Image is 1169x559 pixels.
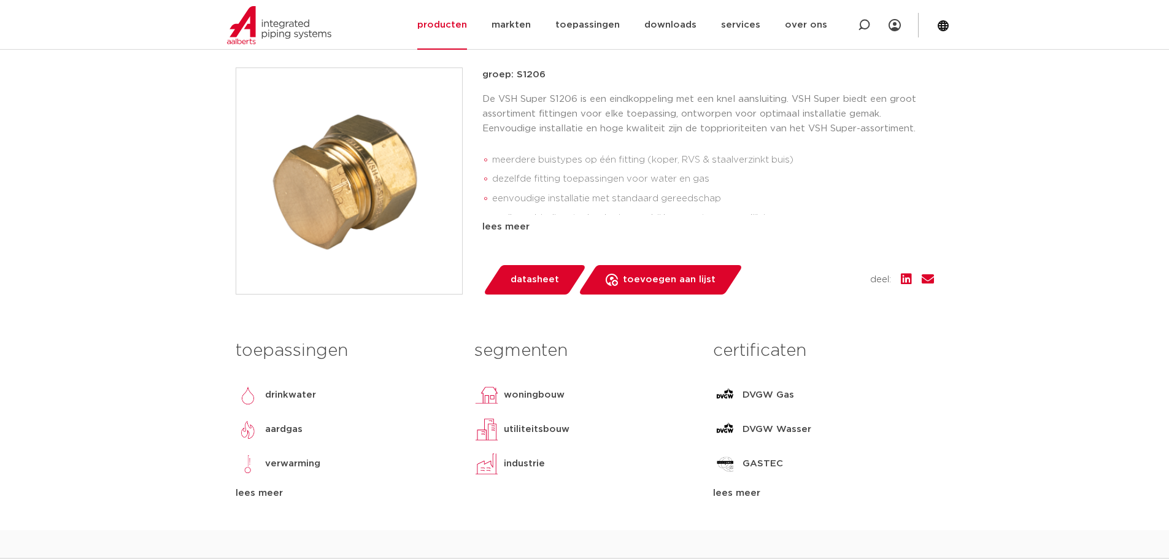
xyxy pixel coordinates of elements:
img: verwarming [236,452,260,476]
div: lees meer [236,486,456,501]
p: DVGW Wasser [743,422,811,437]
div: lees meer [482,220,934,234]
li: meerdere buistypes op één fitting (koper, RVS & staalverzinkt buis) [492,150,934,170]
p: drinkwater [265,388,316,403]
img: DVGW Gas [713,383,738,407]
img: GASTEC [713,452,738,476]
span: toevoegen aan lijst [623,270,716,290]
img: industrie [474,452,499,476]
p: GASTEC [743,457,783,471]
h3: segmenten [474,339,695,363]
img: woningbouw [474,383,499,407]
h3: certificaten [713,339,933,363]
p: De VSH Super S1206 is een eindkoppeling met een knel aansluiting. VSH Super biedt een groot assor... [482,92,934,136]
p: utiliteitsbouw [504,422,569,437]
img: drinkwater [236,383,260,407]
img: utiliteitsbouw [474,417,499,442]
span: datasheet [511,270,559,290]
a: datasheet [482,265,587,295]
img: DVGW Wasser [713,417,738,442]
span: deel: [870,272,891,287]
li: dezelfde fitting toepassingen voor water en gas [492,169,934,189]
p: aardgas [265,422,303,437]
img: aardgas [236,417,260,442]
img: Product Image for VSH Super eindkoppeling (1 x knel) [236,68,462,294]
li: snelle verbindingstechnologie waarbij her-montage mogelijk is [492,209,934,228]
h3: toepassingen [236,339,456,363]
div: lees meer [713,486,933,501]
p: industrie [504,457,545,471]
p: DVGW Gas [743,388,794,403]
p: verwarming [265,457,320,471]
p: groep: S1206 [482,67,934,82]
li: eenvoudige installatie met standaard gereedschap [492,189,934,209]
p: woningbouw [504,388,565,403]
